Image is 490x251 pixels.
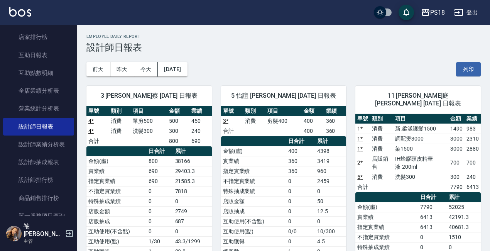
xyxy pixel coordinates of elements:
td: 690 [147,166,173,176]
th: 日合計 [418,192,447,202]
td: 450 [189,116,212,126]
td: 互助使用(點) [86,236,147,246]
th: 類別 [109,106,131,116]
th: 日合計 [286,136,315,146]
td: 不指定實業績 [86,186,147,196]
td: 店販金額 [86,206,147,216]
th: 項目 [131,106,167,116]
td: 金額(虛) [221,146,287,156]
td: 3419 [315,156,346,166]
td: 1/30 [147,236,173,246]
th: 項目 [265,106,302,116]
a: 營業統計分析表 [3,100,74,117]
th: 項目 [393,114,448,124]
td: 700 [465,154,481,172]
td: 960 [315,166,346,176]
table: a dense table [355,114,481,192]
td: 0 [286,236,315,246]
td: 42191.3 [447,212,481,222]
td: 0 [147,186,173,196]
th: 業績 [189,106,212,116]
td: 800 [147,156,173,166]
td: 調配燙3000 [393,134,448,144]
td: 40681.3 [447,222,481,232]
button: save [399,5,414,20]
td: 0 [286,216,315,226]
td: 29403.3 [173,166,212,176]
td: 7790 [448,182,465,192]
span: 11 [PERSON_NAME]庭[PERSON_NAME] [DATE] 日報表 [365,92,471,107]
td: 消費 [370,144,393,154]
td: 消費 [370,134,393,144]
button: 登出 [451,5,481,20]
td: 0 [315,186,346,196]
td: 合計 [355,182,370,192]
th: 金額 [448,114,465,124]
td: 360 [286,156,315,166]
td: 0 [173,226,212,236]
td: 單剪500 [131,116,167,126]
th: 業績 [324,106,346,116]
td: 特殊抽成業績 [86,196,147,206]
td: 0 [173,196,212,206]
td: 消費 [109,126,131,136]
td: 1510 [447,232,481,242]
td: 洗髮300 [393,172,448,182]
th: 類別 [243,106,265,116]
td: 687 [173,216,212,226]
td: 實業績 [86,166,147,176]
td: 消費 [243,116,265,126]
td: 店販銷售 [370,154,393,172]
td: 43.3/1299 [173,236,212,246]
a: 設計師日報表 [3,118,74,136]
a: 互助日報表 [3,46,74,64]
td: 不指定實業績 [355,232,418,242]
th: 累計 [315,136,346,146]
td: 染1500 [393,144,448,154]
div: PS18 [430,8,445,17]
td: 新.柔漾護髮1500 [393,124,448,134]
td: 2880 [465,144,481,154]
td: 0 [315,216,346,226]
td: 合計 [221,126,243,136]
table: a dense table [221,106,346,136]
td: 360 [324,116,346,126]
td: 3000 [448,144,465,154]
td: 2459 [315,176,346,186]
td: 300 [448,172,465,182]
h3: 設計師日報表 [86,42,481,53]
a: 單一服務項目查詢 [3,207,74,225]
td: 21585.3 [173,176,212,186]
td: 4398 [315,146,346,156]
td: 0/0 [286,226,315,236]
table: a dense table [86,106,212,146]
th: 累計 [173,146,212,156]
th: 金額 [167,106,189,116]
td: 52025 [447,202,481,212]
img: Logo [9,7,31,17]
button: PS18 [418,5,448,20]
td: 7818 [173,186,212,196]
td: 特殊抽成業績 [221,186,287,196]
td: 指定實業績 [221,166,287,176]
a: 設計師抽成報表 [3,153,74,171]
h2: Employee Daily Report [86,34,481,39]
td: 3000 [448,134,465,144]
td: 消費 [370,124,393,134]
button: 列印 [456,62,481,76]
td: 7790 [418,202,447,212]
td: 500 [167,116,189,126]
td: 指定實業績 [355,222,418,232]
td: 互助使用(不含點) [221,216,287,226]
td: 0 [147,206,173,216]
td: 0 [147,196,173,206]
td: 0 [147,216,173,226]
td: 店販金額 [221,196,287,206]
span: 5 怡諠 [PERSON_NAME] [DATE] 日報表 [230,92,337,100]
td: 400 [302,126,324,136]
a: 互助點數明細 [3,64,74,82]
td: 800 [167,136,189,146]
td: 360 [324,126,346,136]
th: 業績 [465,114,481,124]
button: 今天 [134,62,158,76]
